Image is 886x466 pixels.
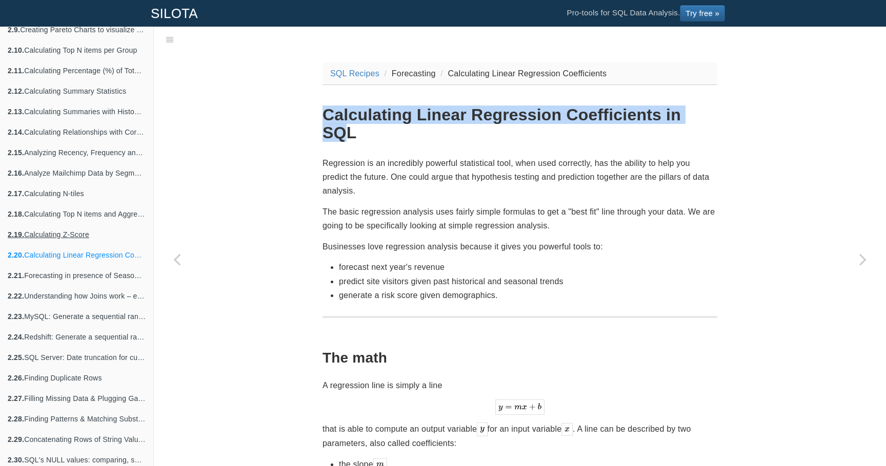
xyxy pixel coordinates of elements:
[323,205,717,232] p: The basic regression analysis uses fairly simple formulas to get a "best fit" line through your d...
[323,106,717,142] h1: Calculating Linear Regression Coefficients in SQL
[8,169,24,177] b: 2.16.
[323,156,717,198] p: Regression is an incredibly powerful statistical tool, when used correctly, has the ability to he...
[556,1,735,26] li: Pro-tools for SQL Data Analysis.
[8,189,24,198] b: 2.17.
[8,149,24,157] b: 2.15.
[8,26,20,34] b: 2.9.
[323,378,717,392] p: A regression line is simply a line
[8,230,24,239] b: 2.19.
[8,271,24,280] b: 2.21.
[143,1,206,26] a: SILOTA
[8,210,24,218] b: 2.18.
[339,274,717,288] li: predict site visitors given past historical and seasonal trends
[8,251,24,259] b: 2.20.
[8,128,24,136] b: 2.14.
[323,350,717,366] h2: The math
[8,108,24,116] b: 2.13.
[8,435,24,443] b: 2.29.
[8,394,24,403] b: 2.27.
[8,456,24,464] b: 2.30.
[8,312,24,321] b: 2.23.
[561,423,573,435] img: _mathjax_8cdc1683.svg
[840,52,886,466] a: Next page: Forecasting in presence of Seasonal effects using the Ratio to Moving Average method
[339,260,717,274] li: forecast next year's revenue
[680,5,725,22] a: Try free »
[8,292,24,300] b: 2.22.
[323,422,717,450] p: that is able to compute an output variable for an input variable . A line can be described by two...
[323,240,717,253] p: Businesses love regression analysis because it gives you powerful tools to:
[382,67,436,80] li: Forecasting
[330,69,379,78] a: SQL Recipes
[438,67,607,80] li: Calculating Linear Regression Coefficients
[495,399,545,415] img: _mathjax_60d4fd5d.svg
[835,415,874,454] iframe: Drift Widget Chat Controller
[477,422,487,436] img: _mathjax_fbdb2615.svg
[8,374,24,382] b: 2.26.
[8,46,24,54] b: 2.10.
[154,52,200,466] a: Previous page: Calculating Z-Score
[8,415,24,423] b: 2.28.
[8,87,24,95] b: 2.12.
[8,353,24,362] b: 2.25.
[339,288,717,302] li: generate a risk score given demographics.
[8,333,24,341] b: 2.24.
[8,67,24,75] b: 2.11.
